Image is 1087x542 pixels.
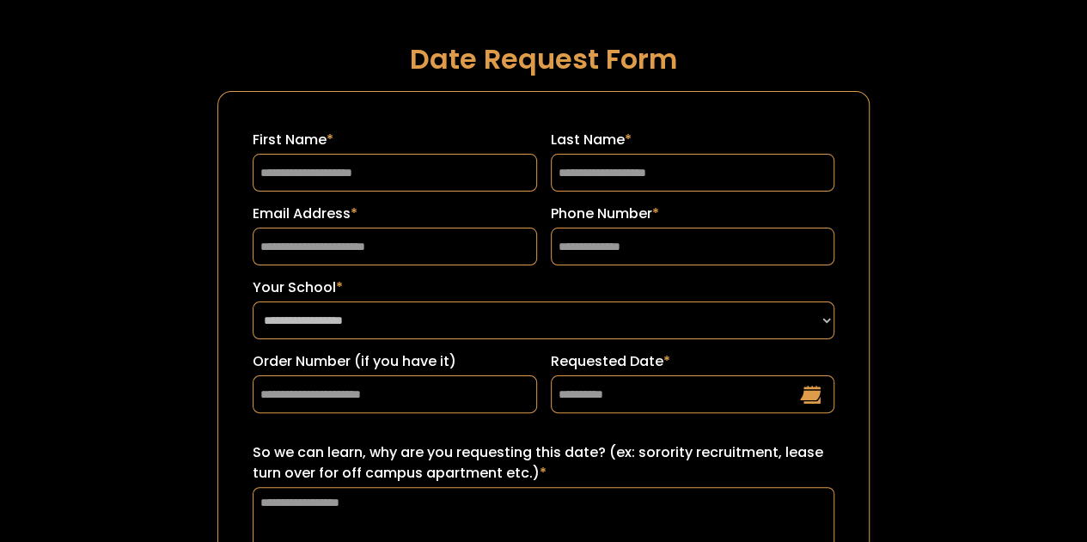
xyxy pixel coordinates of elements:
label: Email Address [253,204,537,224]
label: Requested Date [551,351,835,372]
h1: Date Request Form [217,44,870,74]
label: Phone Number [551,204,835,224]
label: Order Number (if you have it) [253,351,537,372]
label: So we can learn, why are you requesting this date? (ex: sorority recruitment, lease turn over for... [253,442,834,484]
label: First Name [253,130,537,150]
label: Your School [253,277,834,298]
label: Last Name [551,130,835,150]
